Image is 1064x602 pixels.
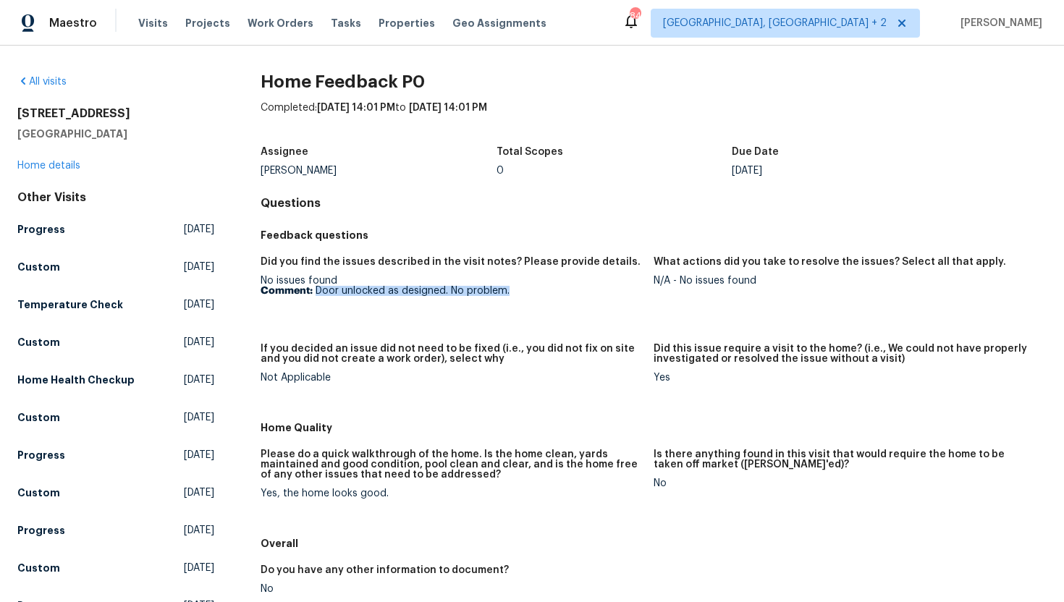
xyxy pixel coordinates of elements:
a: Temperature Check[DATE] [17,292,214,318]
div: Yes, the home looks good. [261,488,642,499]
span: Visits [138,16,168,30]
h5: Assignee [261,147,308,157]
h5: Total Scopes [497,147,563,157]
span: Properties [379,16,435,30]
div: No [654,478,1035,488]
h5: Temperature Check [17,297,123,312]
a: Home details [17,161,80,171]
span: [DATE] [184,260,214,274]
a: Home Health Checkup[DATE] [17,367,214,393]
h5: Progress [17,222,65,237]
h5: Is there anything found in this visit that would require the home to be taken off market ([PERSON... [654,449,1035,470]
h5: Do you have any other information to document? [261,565,509,575]
h5: Custom [17,260,60,274]
a: Custom[DATE] [17,329,214,355]
span: Maestro [49,16,97,30]
h5: If you decided an issue did not need to be fixed (i.e., you did not fix on site and you did not c... [261,344,642,364]
span: [DATE] [184,335,214,349]
div: Not Applicable [261,373,642,383]
h5: Overall [261,536,1047,551]
a: Custom[DATE] [17,555,214,581]
h5: [GEOGRAPHIC_DATA] [17,127,214,141]
span: [PERSON_NAME] [955,16,1042,30]
h5: Custom [17,561,60,575]
span: [DATE] [184,561,214,575]
h5: Home Quality [261,420,1047,435]
div: No issues found [261,276,642,296]
a: Progress[DATE] [17,216,214,242]
h4: Questions [261,196,1047,211]
span: [DATE] [184,222,214,237]
h2: Home Feedback P0 [261,75,1047,89]
h5: Did this issue require a visit to the home? (i.e., We could not have properly investigated or res... [654,344,1035,364]
span: Geo Assignments [452,16,546,30]
a: Progress[DATE] [17,517,214,543]
span: [GEOGRAPHIC_DATA], [GEOGRAPHIC_DATA] + 2 [663,16,887,30]
span: [DATE] [184,373,214,387]
div: [DATE] [732,166,968,176]
h5: Did you find the issues described in the visit notes? Please provide details. [261,257,641,267]
h5: Feedback questions [261,228,1047,242]
h2: [STREET_ADDRESS] [17,106,214,121]
b: Comment: [261,286,313,296]
h5: Home Health Checkup [17,373,135,387]
div: N/A - No issues found [654,276,1035,286]
span: Tasks [331,18,361,28]
h5: What actions did you take to resolve the issues? Select all that apply. [654,257,1006,267]
a: All visits [17,77,67,87]
a: Custom[DATE] [17,480,214,506]
span: [DATE] [184,297,214,312]
h5: Custom [17,486,60,500]
span: [DATE] [184,448,214,462]
h5: Custom [17,335,60,349]
span: Work Orders [248,16,313,30]
span: [DATE] [184,523,214,538]
div: [PERSON_NAME] [261,166,497,176]
span: [DATE] 14:01 PM [317,103,395,113]
span: [DATE] [184,410,214,425]
a: Custom[DATE] [17,404,214,431]
div: No [261,584,642,594]
h5: Custom [17,410,60,425]
h5: Due Date [732,147,779,157]
div: 84 [630,9,640,23]
div: 0 [497,166,732,176]
span: Projects [185,16,230,30]
h5: Progress [17,448,65,462]
p: Door unlocked as designed. No problem. [261,286,642,296]
h5: Progress [17,523,65,538]
div: Completed: to [261,101,1047,138]
span: [DATE] 14:01 PM [409,103,487,113]
span: [DATE] [184,486,214,500]
div: Other Visits [17,190,214,205]
a: Progress[DATE] [17,442,214,468]
a: Custom[DATE] [17,254,214,280]
h5: Please do a quick walkthrough of the home. Is the home clean, yards maintained and good condition... [261,449,642,480]
div: Yes [654,373,1035,383]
